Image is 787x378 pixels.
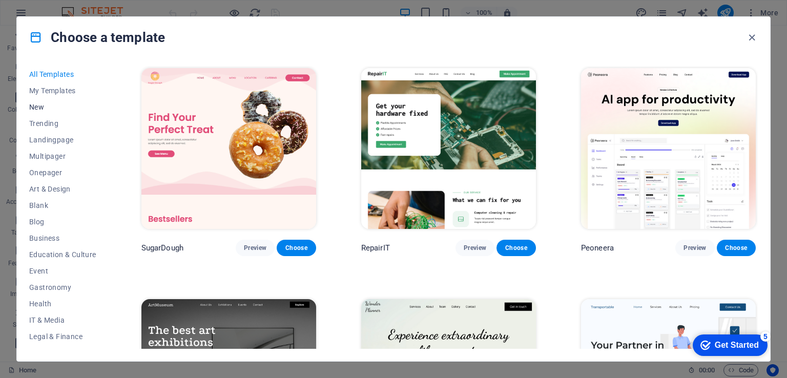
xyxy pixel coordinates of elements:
[29,99,96,115] button: New
[581,68,756,229] img: Peoneera
[29,246,96,263] button: Education & Culture
[29,132,96,148] button: Landingpage
[496,240,535,256] button: Choose
[29,148,96,164] button: Multipager
[29,29,165,46] h4: Choose a template
[29,279,96,296] button: Gastronomy
[29,169,96,177] span: Onepager
[29,164,96,181] button: Onepager
[29,197,96,214] button: Blank
[29,267,96,275] span: Event
[581,243,614,253] p: Peoneera
[29,214,96,230] button: Blog
[29,300,96,308] span: Health
[277,240,316,256] button: Choose
[29,152,96,160] span: Multipager
[29,119,96,128] span: Trending
[717,240,756,256] button: Choose
[29,296,96,312] button: Health
[29,345,96,361] button: Non-Profit
[684,244,706,252] span: Preview
[29,136,96,144] span: Landingpage
[464,244,486,252] span: Preview
[6,5,80,27] div: Get Started 5 items remaining, 0% complete
[675,240,714,256] button: Preview
[29,103,96,111] span: New
[29,70,96,78] span: All Templates
[29,332,96,341] span: Legal & Finance
[29,234,96,242] span: Business
[29,263,96,279] button: Event
[29,181,96,197] button: Art & Design
[29,283,96,291] span: Gastronomy
[361,68,536,229] img: RepairIT
[725,244,748,252] span: Choose
[285,244,307,252] span: Choose
[29,82,96,99] button: My Templates
[141,243,183,253] p: SugarDough
[29,230,96,246] button: Business
[361,243,390,253] p: RepairIT
[244,244,266,252] span: Preview
[455,240,494,256] button: Preview
[505,244,527,252] span: Choose
[29,201,96,209] span: Blank
[29,312,96,328] button: IT & Media
[123,145,623,233] div: Mental health diagnostic tool lite
[29,185,96,193] span: Art & Design
[29,115,96,132] button: Trending
[28,11,72,20] div: Get Started
[29,218,96,226] span: Blog
[141,68,316,229] img: SugarDough
[29,66,96,82] button: All Templates
[29,87,96,95] span: My Templates
[73,2,84,12] div: 5
[29,328,96,345] button: Legal & Finance
[29,316,96,324] span: IT & Media
[236,240,275,256] button: Preview
[29,250,96,259] span: Education & Culture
